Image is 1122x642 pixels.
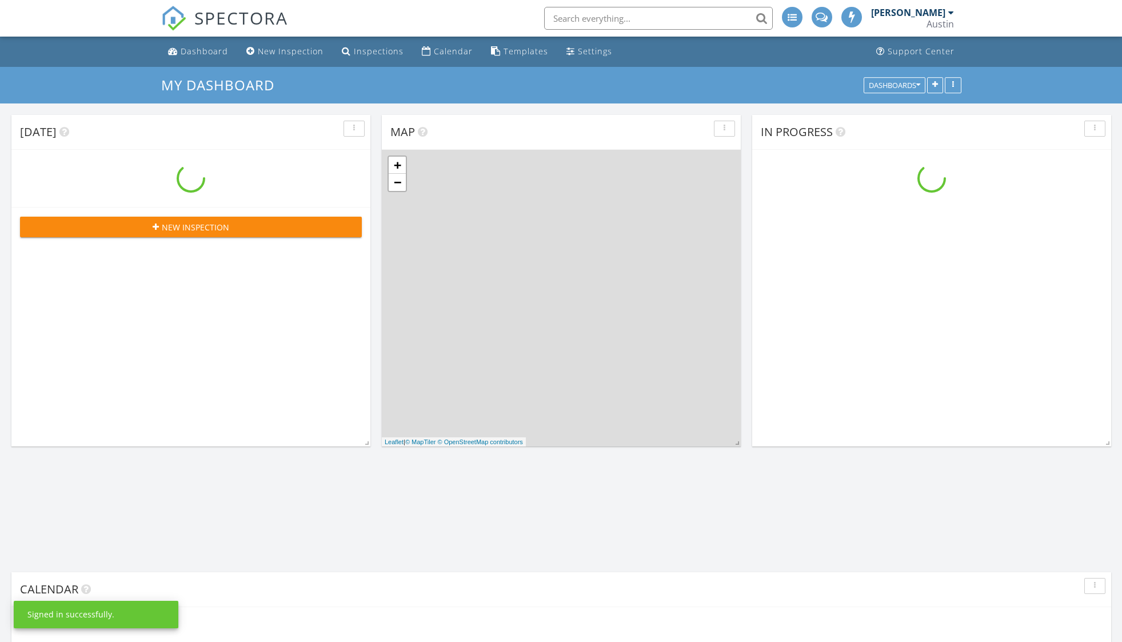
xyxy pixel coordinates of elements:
a: Templates [486,41,553,62]
a: My Dashboard [161,75,284,94]
div: Signed in successfully. [27,609,114,620]
span: SPECTORA [194,6,288,30]
div: Calendar [434,46,473,57]
div: Settings [578,46,612,57]
span: New Inspection [162,221,229,233]
a: Leaflet [385,438,404,445]
a: Calendar [417,41,477,62]
a: Support Center [872,41,959,62]
button: New Inspection [20,217,362,237]
span: In Progress [761,124,833,139]
a: SPECTORA [161,15,288,39]
a: Inspections [337,41,408,62]
a: Zoom in [389,157,406,174]
a: © OpenStreetMap contributors [438,438,523,445]
div: New Inspection [258,46,324,57]
span: Map [390,124,415,139]
span: Calendar [20,581,78,597]
div: Dashboards [869,81,920,89]
div: [PERSON_NAME] [871,7,945,18]
span: [DATE] [20,124,57,139]
button: Dashboards [864,77,925,93]
input: Search everything... [544,7,773,30]
img: The Best Home Inspection Software - Spectora [161,6,186,31]
a: Dashboard [163,41,233,62]
div: | [382,437,526,447]
div: Templates [504,46,548,57]
a: Zoom out [389,174,406,191]
div: Austin [927,18,954,30]
a: © MapTiler [405,438,436,445]
a: Settings [562,41,617,62]
div: Dashboard [181,46,228,57]
div: Inspections [354,46,404,57]
div: Support Center [888,46,955,57]
a: New Inspection [242,41,328,62]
